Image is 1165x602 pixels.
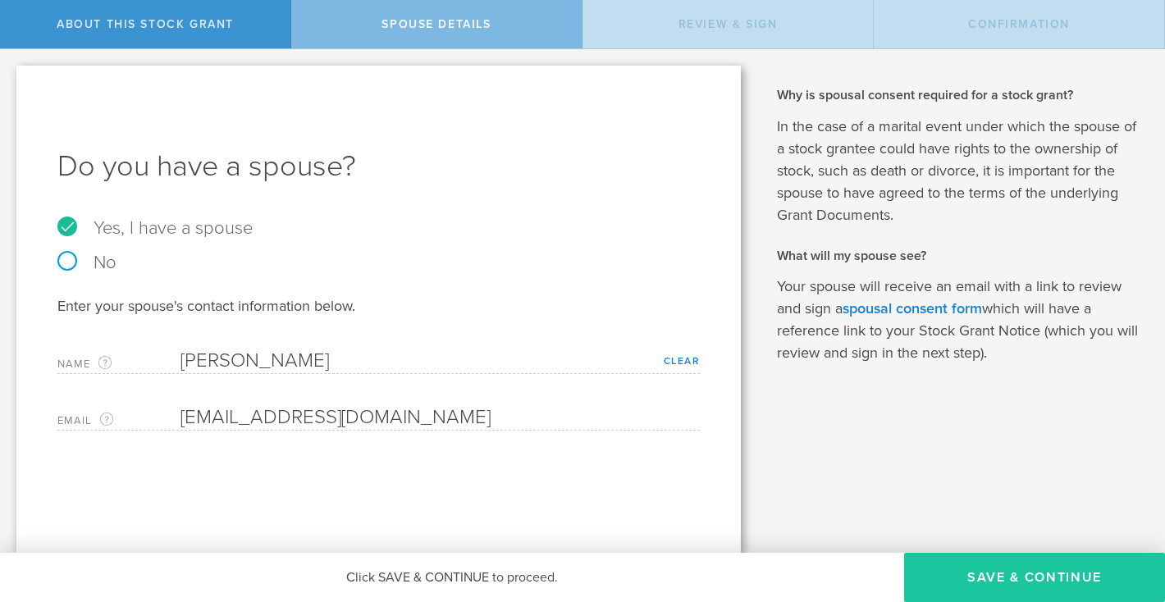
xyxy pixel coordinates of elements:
[777,247,1140,265] h2: What will my spouse see?
[777,276,1140,364] p: Your spouse will receive an email with a link to review and sign a which will have a reference li...
[664,355,701,367] a: Clear
[777,86,1140,104] h2: Why is spousal consent required for a stock grant?
[57,17,234,31] span: About this stock grant
[968,17,1070,31] span: Confirmation
[904,553,1165,602] button: Save & Continue
[57,354,180,373] label: Name
[381,17,491,31] span: Spouse Details
[843,299,982,317] a: spousal consent form
[678,17,778,31] span: Review & Sign
[180,349,692,373] input: Required
[57,296,700,316] div: Enter your spouse's contact information below.
[57,147,700,186] h1: Do you have a spouse?
[180,405,692,430] input: Required
[57,219,700,237] label: Yes, I have a spouse
[57,411,180,430] label: Email
[777,116,1140,226] p: In the case of a marital event under which the spouse of a stock grantee could have rights to the...
[57,253,700,271] label: No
